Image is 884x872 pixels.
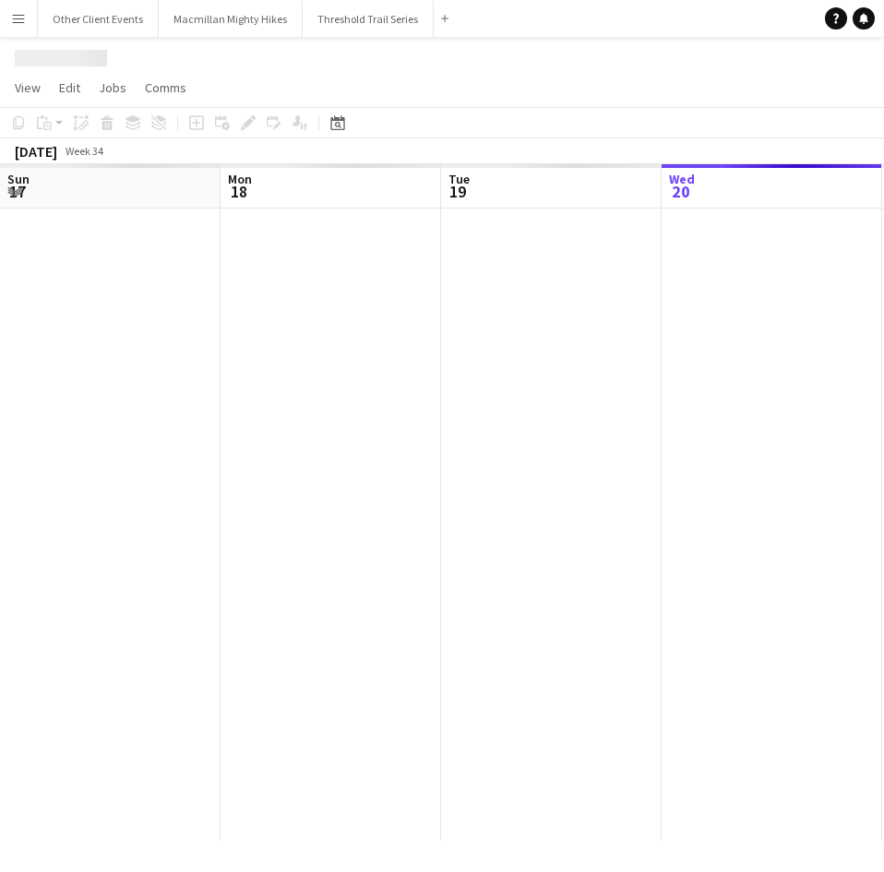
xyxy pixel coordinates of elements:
[137,76,194,100] a: Comms
[448,171,470,187] span: Tue
[5,181,30,202] span: 17
[228,171,252,187] span: Mon
[669,171,695,187] span: Wed
[91,76,134,100] a: Jobs
[159,1,303,37] button: Macmillan Mighty Hikes
[99,79,126,96] span: Jobs
[15,142,57,161] div: [DATE]
[61,144,107,158] span: Week 34
[303,1,434,37] button: Threshold Trail Series
[7,76,48,100] a: View
[52,76,88,100] a: Edit
[7,171,30,187] span: Sun
[38,1,159,37] button: Other Client Events
[666,181,695,202] span: 20
[59,79,80,96] span: Edit
[15,79,41,96] span: View
[446,181,470,202] span: 19
[225,181,252,202] span: 18
[145,79,186,96] span: Comms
